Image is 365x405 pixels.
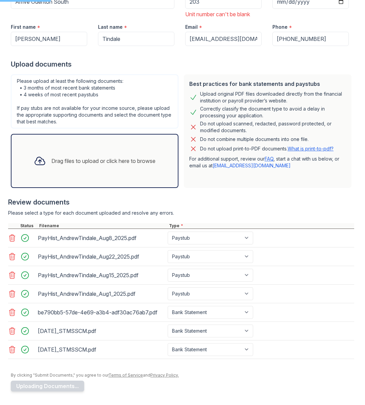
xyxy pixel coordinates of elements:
a: Privacy Policy. [150,373,179,378]
button: Uploading Documents... [11,381,84,391]
div: PayHist_AndrewTindale_Aug1_2025.pdf [38,288,165,299]
label: Email [185,24,198,30]
div: [DATE]_STMSSCM.pdf [38,326,165,336]
a: FAQ [265,156,273,162]
div: Filename [38,223,168,229]
div: Unit number can't be blank [185,10,262,18]
div: be790bb5-57de-4e69-a3b4-adf30ac76ab7.pdf [38,307,165,318]
p: For additional support, review our , start a chat with us below, or email us at [189,156,346,169]
div: Do not combine multiple documents into one file. [200,135,309,143]
p: Do not upload print-to-PDF documents. [200,145,334,152]
a: What is print-to-pdf? [288,146,334,151]
div: Status [19,223,38,229]
div: PayHist_AndrewTindale_Aug8_2025.pdf [38,233,165,243]
a: Terms of Service [108,373,143,378]
div: By clicking "Submit Documents," you agree to our and [11,373,354,378]
div: Please upload at least the following documents: • 3 months of most recent bank statements • 4 wee... [11,74,178,128]
div: Correctly classify the document type to avoid a delay in processing your application. [200,105,346,119]
label: First name [11,24,36,30]
div: [DATE]_STMSSCM.pdf [38,344,165,355]
div: Best practices for bank statements and paystubs [189,80,346,88]
div: Upload original PDF files downloaded directly from the financial institution or payroll provider’... [200,91,346,104]
div: PayHist_AndrewTindale_Aug22_2025.pdf [38,251,165,262]
div: Type [168,223,354,229]
div: Please select a type for each document uploaded and resolve any errors. [8,210,354,216]
div: Do not upload scanned, redacted, password protected, or modified documents. [200,120,346,134]
a: [EMAIL_ADDRESS][DOMAIN_NAME] [213,163,291,168]
label: Phone [272,24,288,30]
div: Review documents [8,197,354,207]
div: Drag files to upload or click here to browse [51,157,155,165]
div: PayHist_AndrewTindale_Aug15_2025.pdf [38,270,165,281]
div: Upload documents [11,59,354,69]
label: Last name [98,24,123,30]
